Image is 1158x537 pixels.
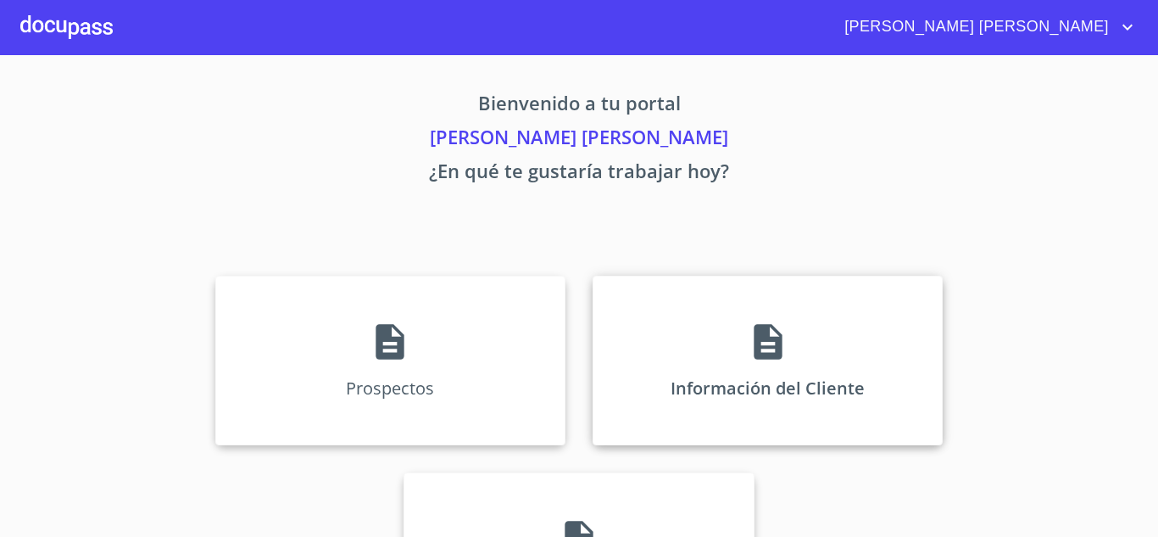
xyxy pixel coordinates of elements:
p: ¿En qué te gustaría trabajar hoy? [57,157,1101,191]
span: [PERSON_NAME] [PERSON_NAME] [832,14,1117,41]
p: Prospectos [346,377,434,400]
p: Información del Cliente [671,377,865,400]
p: [PERSON_NAME] [PERSON_NAME] [57,123,1101,157]
button: account of current user [832,14,1138,41]
p: Bienvenido a tu portal [57,89,1101,123]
